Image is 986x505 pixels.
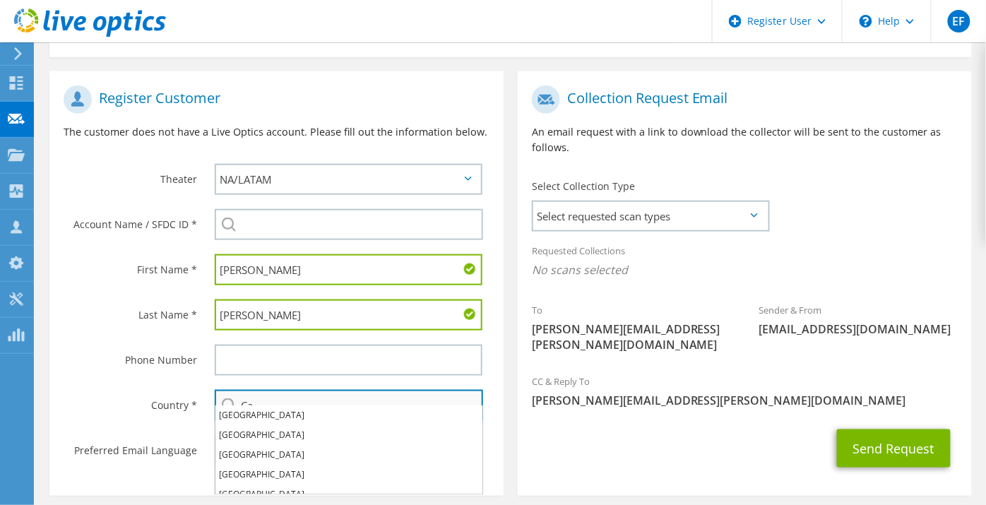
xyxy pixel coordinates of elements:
[215,465,482,485] li: [GEOGRAPHIC_DATA]
[518,367,972,415] div: CC & Reply To
[759,321,957,337] span: [EMAIL_ADDRESS][DOMAIN_NAME]
[64,345,197,367] label: Phone Number
[215,445,482,465] li: [GEOGRAPHIC_DATA]
[215,405,482,425] li: [GEOGRAPHIC_DATA]
[533,202,768,230] span: Select requested scan types
[532,321,730,352] span: [PERSON_NAME][EMAIL_ADDRESS][PERSON_NAME][DOMAIN_NAME]
[744,295,971,344] div: Sender & From
[64,390,197,412] label: Country *
[518,295,744,360] div: To
[64,124,489,140] p: The customer does not have a Live Optics account. Please fill out the information below.
[64,299,197,322] label: Last Name *
[532,393,958,408] span: [PERSON_NAME][EMAIL_ADDRESS][PERSON_NAME][DOMAIN_NAME]
[64,164,197,186] label: Theater
[518,236,972,288] div: Requested Collections
[532,262,958,278] span: No scans selected
[64,209,197,232] label: Account Name / SFDC ID *
[215,425,482,445] li: [GEOGRAPHIC_DATA]
[532,124,958,155] p: An email request with a link to download the collector will be sent to the customer as follows.
[948,10,970,32] span: EF
[215,485,482,504] li: [GEOGRAPHIC_DATA]
[64,85,482,114] h1: Register Customer
[532,85,951,114] h1: Collection Request Email
[532,179,635,194] label: Select Collection Type
[64,435,197,458] label: Preferred Email Language
[837,429,951,468] button: Send Request
[64,254,197,277] label: First Name *
[860,15,872,28] svg: \n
